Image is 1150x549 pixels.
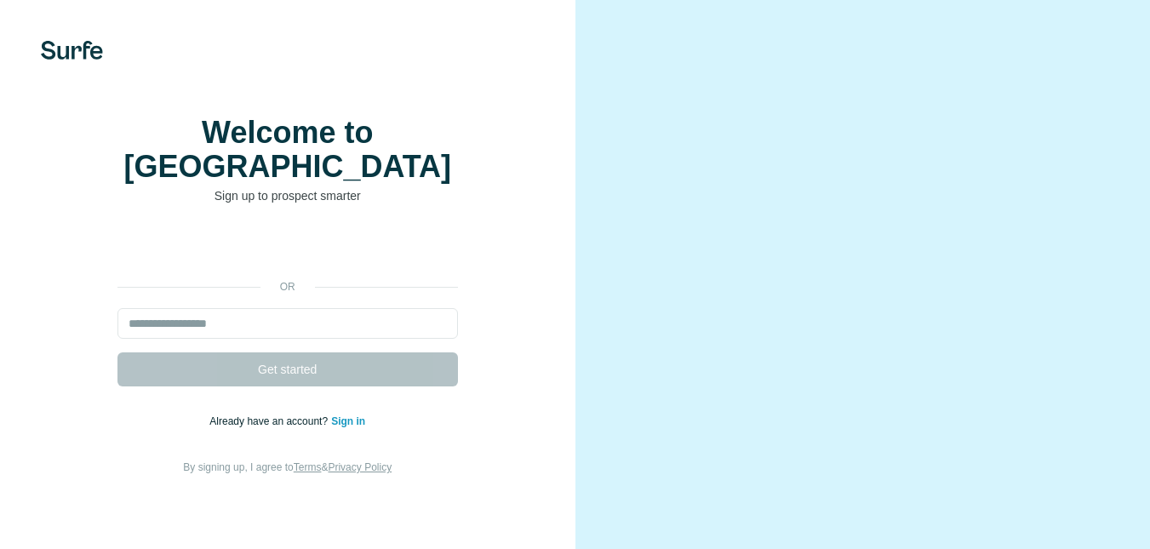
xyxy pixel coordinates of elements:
p: or [260,279,315,295]
span: Already have an account? [209,415,331,427]
a: Terms [294,461,322,473]
img: Surfe's logo [41,41,103,60]
a: Privacy Policy [328,461,392,473]
a: Sign in [331,415,365,427]
h1: Welcome to [GEOGRAPHIC_DATA] [117,116,458,184]
iframe: Sign in with Google Button [109,230,466,267]
p: Sign up to prospect smarter [117,187,458,204]
span: By signing up, I agree to & [183,461,392,473]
